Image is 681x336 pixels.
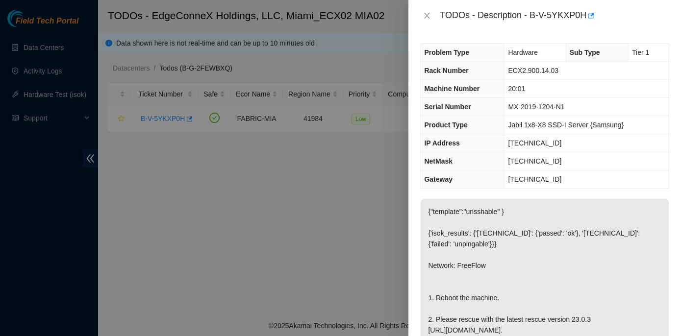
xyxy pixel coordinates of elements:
[424,121,467,129] span: Product Type
[508,103,564,111] span: MX-2019-1204-N1
[424,139,459,147] span: IP Address
[424,67,468,74] span: Rack Number
[632,48,649,56] span: Tier 1
[508,157,561,165] span: [TECHNICAL_ID]
[570,48,600,56] span: Sub Type
[508,121,624,129] span: Jabil 1x8-X8 SSD-I Server {Samsung}
[508,67,558,74] span: ECX2.900.14.03
[508,175,561,183] span: [TECHNICAL_ID]
[508,139,561,147] span: [TECHNICAL_ID]
[424,157,453,165] span: NetMask
[423,12,431,20] span: close
[424,175,453,183] span: Gateway
[424,85,479,93] span: Machine Number
[440,8,669,24] div: TODOs - Description - B-V-5YKXP0H
[508,85,525,93] span: 20:01
[508,48,538,56] span: Hardware
[424,48,469,56] span: Problem Type
[424,103,471,111] span: Serial Number
[420,11,434,21] button: Close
